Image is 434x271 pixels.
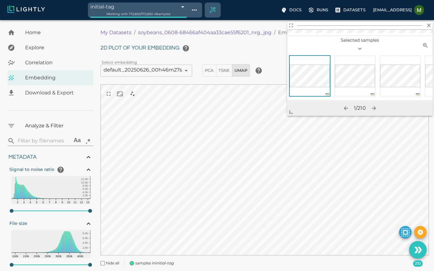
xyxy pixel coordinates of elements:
div: dimensionality reduction method [202,64,250,77]
input: search [18,136,69,146]
text: 400k [77,254,83,258]
button: make selected active [399,226,411,238]
button: help [54,163,67,176]
text: 9 [62,200,63,204]
img: Lightly [8,5,45,13]
text: 13 [86,200,89,204]
li: / [274,29,276,36]
span: Analyze & Filter [25,122,88,130]
div: Create selection [205,3,220,18]
span: hide all [106,260,119,266]
span: Explore [25,44,88,51]
button: View full details [287,22,294,29]
li: / [134,29,136,36]
span: Metadata [8,154,37,160]
a: Correlation [8,55,93,70]
text: 200k [34,254,40,258]
button: help [252,64,265,77]
button: Reset the selection of samples [414,226,426,238]
span: 210 [413,260,423,267]
button: view in fullscreen [103,88,114,99]
span: Home [25,29,88,36]
text: 100k [12,254,19,258]
text: 11 [73,200,77,204]
span: Correlation [25,59,88,66]
text: 150k [23,254,29,258]
text: 4 [29,200,31,204]
button: TSNE [216,64,232,77]
span: PCA [205,67,214,74]
nav: explore, analyze, sample, metadata, embedding, correlations label, download your dataset [8,25,93,100]
p: [EMAIL_ADDRESS] [373,7,411,13]
p: Docs [289,7,302,13]
span: Embedding [25,74,88,82]
p: Runs [317,7,328,13]
h6: 2D plot of your embedding [100,42,429,55]
button: use case sensitivity [72,135,83,146]
button: Close overlay [425,22,432,29]
button: Show tag tree [189,5,200,15]
a: Explore [8,40,93,55]
button: UMAP [232,64,250,77]
nav: breadcrumb [100,29,316,36]
a: Embedding [8,70,93,85]
p: Selected samples [335,37,384,54]
text: 8 [55,200,57,204]
label: Select embedding [102,60,137,65]
span: Signal to noise ratio [9,167,54,172]
div: select nearest neighbors when clicking [126,87,139,101]
text: 250k [45,254,51,258]
a: Download [8,85,93,100]
div: initial-tag [90,3,186,11]
p: soybeans_0608-68466af404aa33cae55f6201_nrg_jpg [138,29,271,36]
button: Use the 210 selected samples as the basis for your new tag [409,241,426,258]
i: initial-tag [155,261,174,265]
button: use regular expression [83,135,93,146]
button: help [179,42,192,55]
text: 2 [17,200,19,204]
span: samples in [135,260,174,266]
span: UMAP [234,67,247,74]
text: 12 [80,200,83,204]
p: Datasets [343,7,365,13]
span: File size [9,221,27,226]
span: default_20250626_00h46m27s [104,67,182,73]
text: 6 [42,200,44,204]
text: 3 [23,200,25,204]
text: 7 [49,200,50,204]
text: 10 [67,200,70,204]
p: Embedding [278,29,308,36]
text: 300k [56,254,62,258]
text: 5 [36,200,38,204]
img: Malte Ebner [414,5,424,15]
span: TSNE [218,67,230,74]
span: Download & Export [25,89,88,97]
div: Aa [73,137,81,145]
button: reset and recenter camera [114,88,126,99]
button: PCA [202,64,216,77]
div: 1 / 210 [354,104,366,112]
span: Working with 172,650 / 172,650 of samples [106,12,170,16]
text: 350k [66,254,72,258]
p: My Datasets [100,29,131,36]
